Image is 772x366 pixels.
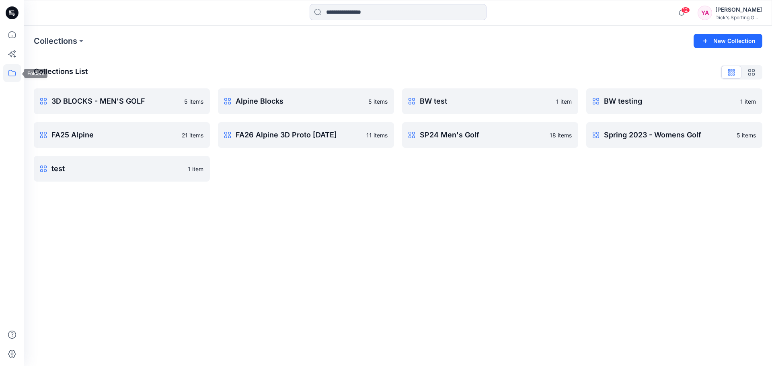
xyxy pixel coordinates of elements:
[368,97,388,106] p: 5 items
[34,35,77,47] a: Collections
[236,96,363,107] p: Alpine Blocks
[218,88,394,114] a: Alpine Blocks5 items
[51,163,183,174] p: test
[694,34,762,48] button: New Collection
[698,6,712,20] div: YA
[402,88,578,114] a: BW test1 item
[715,14,762,20] div: Dick's Sporting G...
[218,122,394,148] a: FA26 Alpine 3D Proto [DATE]11 items
[402,122,578,148] a: SP24 Men's Golf18 items
[34,66,88,79] p: Collections List
[184,97,203,106] p: 5 items
[34,122,210,148] a: FA25 Alpine21 items
[586,122,762,148] a: Spring 2023 - Womens Golf5 items
[51,96,179,107] p: 3D BLOCKS - MEN'S GOLF
[182,131,203,139] p: 21 items
[34,156,210,182] a: test1 item
[366,131,388,139] p: 11 items
[420,129,545,141] p: SP24 Men's Golf
[188,165,203,173] p: 1 item
[604,129,732,141] p: Spring 2023 - Womens Golf
[420,96,551,107] p: BW test
[34,88,210,114] a: 3D BLOCKS - MEN'S GOLF5 items
[715,5,762,14] div: [PERSON_NAME]
[550,131,572,139] p: 18 items
[51,129,177,141] p: FA25 Alpine
[586,88,762,114] a: BW testing1 item
[556,97,572,106] p: 1 item
[604,96,735,107] p: BW testing
[236,129,361,141] p: FA26 Alpine 3D Proto [DATE]
[737,131,756,139] p: 5 items
[740,97,756,106] p: 1 item
[681,7,690,13] span: 12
